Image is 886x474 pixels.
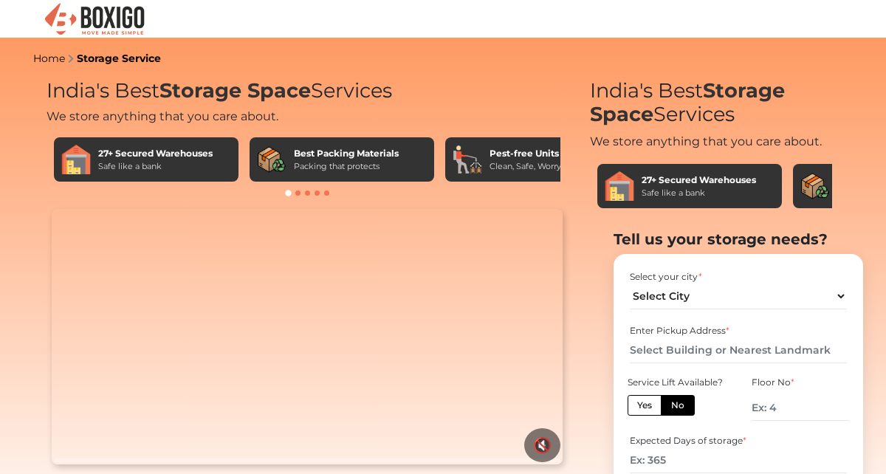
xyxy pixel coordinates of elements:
[294,147,399,160] div: Best Packing Materials
[590,133,839,151] div: We store anything that you care about.
[630,324,847,337] div: Enter Pickup Address
[661,395,695,416] label: No
[605,171,634,201] img: 27+ Secured Warehouses
[77,52,161,65] a: Storage Service
[628,395,662,416] label: Yes
[800,171,830,201] img: Best Packing Materials
[490,160,583,173] div: Clean, Safe, Worry-Free
[630,447,847,473] input: Ex: 365
[590,79,839,127] h1: India's Best Services
[61,145,91,174] img: 27+ Secured Warehouses
[257,145,286,174] img: Best Packing Materials
[590,78,785,127] span: Storage Space
[642,174,756,187] div: 27+ Secured Warehouses
[490,147,583,160] div: Pest-free Units
[614,230,863,248] h2: Tell us your storage needs?
[47,79,568,103] h1: India's Best Services
[628,376,726,389] div: Service Lift Available?
[294,160,399,173] div: Packing that protects
[524,428,560,462] button: 🔇
[752,395,850,421] input: Ex: 4
[52,209,563,464] video: Your browser does not support the video tag.
[630,337,847,363] input: Select Building or Nearest Landmark
[642,187,756,199] div: Safe like a bank
[33,52,65,65] a: Home
[43,1,146,38] img: Boxigo
[752,376,850,389] div: Floor No
[630,270,847,284] div: Select your city
[159,78,311,103] span: Storage Space
[98,160,213,173] div: Safe like a bank
[98,147,213,160] div: 27+ Secured Warehouses
[453,145,482,174] img: Pest-free Units
[47,109,278,123] span: We store anything that you care about.
[630,434,847,447] div: Expected Days of storage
